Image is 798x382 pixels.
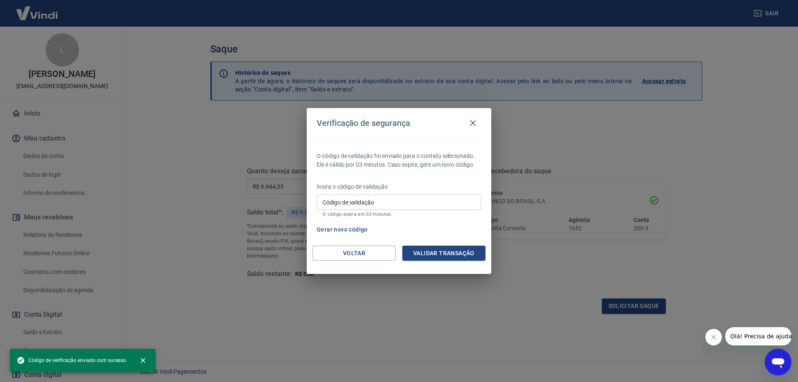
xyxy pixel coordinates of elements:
iframe: Fechar mensagem [705,329,722,345]
span: Código de verificação enviado com sucesso. [17,356,127,365]
span: Olá! Precisa de ajuda? [5,6,70,12]
button: Voltar [313,246,396,261]
p: Insira o código de validação [317,182,481,191]
iframe: Mensagem da empresa [725,327,791,345]
iframe: Botão para abrir a janela de mensagens [765,349,791,375]
p: O código de validação foi enviado para o contato selecionado. Ele é válido por 03 minutos. Caso e... [317,152,481,169]
button: close [134,351,152,370]
h4: Verificação de segurança [317,118,410,128]
button: Gerar novo código [313,222,371,237]
p: O código expira em 03 minutos. [323,212,475,217]
button: Validar transação [402,246,485,261]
